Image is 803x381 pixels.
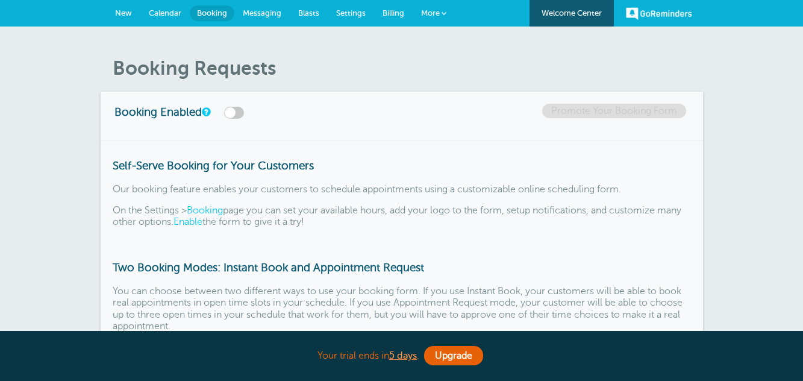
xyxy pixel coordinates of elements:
h3: Self-Serve Booking for Your Customers [113,159,691,172]
a: Booking [190,5,234,21]
span: Settings [336,8,366,17]
div: Your trial ends in . [101,343,703,369]
p: You can choose between two different ways to use your booking form. If you use Instant Book, your... [113,286,691,332]
span: New [115,8,132,17]
a: This switch turns your online booking form on or off. [202,108,209,116]
p: Our booking feature enables your customers to schedule appointments using a customizable online s... [113,184,691,195]
p: On the Settings > page you can set your available hours, add your logo to the form, setup notific... [113,205,691,228]
span: Billing [383,8,404,17]
a: Enable [173,216,202,227]
a: Upgrade [424,346,483,365]
span: Booking [197,8,227,17]
h3: Two Booking Modes: Instant Book and Appointment Request [113,261,691,274]
span: More [421,8,440,17]
h3: Booking Enabled [114,104,295,119]
span: Messaging [243,8,281,17]
span: Blasts [298,8,319,17]
span: Calendar [149,8,181,17]
a: Promote Your Booking Form [542,104,686,118]
a: Booking [187,205,223,216]
a: 5 days [389,350,417,361]
h1: Booking Requests [113,57,703,80]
